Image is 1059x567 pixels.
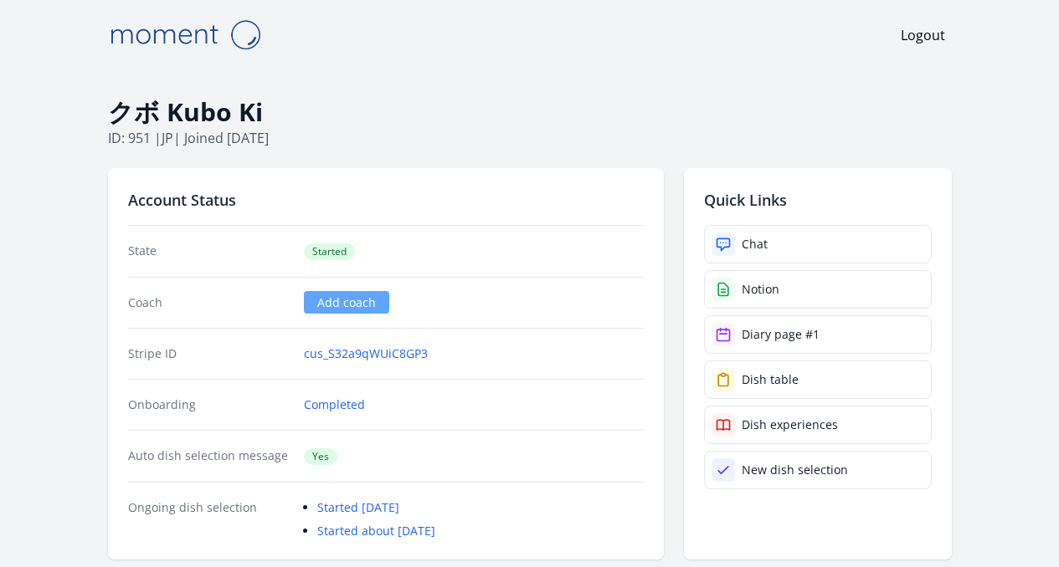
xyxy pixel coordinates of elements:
h2: Account Status [128,188,644,212]
a: Dish experiences [704,406,932,444]
a: Logout [901,25,945,45]
div: Chat [742,236,768,253]
img: Moment [101,13,269,56]
a: New dish selection [704,451,932,489]
div: New dish selection [742,462,848,478]
a: Add coach [304,291,389,314]
a: Started [DATE] [317,499,399,515]
a: Diary page #1 [704,315,932,354]
div: Dish table [742,371,799,388]
span: Started [304,243,355,260]
a: Dish table [704,360,932,399]
dt: Stripe ID [128,345,291,362]
span: jp [162,129,173,147]
a: Completed [304,396,365,413]
h1: クボ Kubo Ki [108,96,952,128]
dt: Auto dish selection message [128,447,291,465]
a: cus_S32a9qWUiC8GP3 [304,345,428,362]
p: ID: 951 | | Joined [DATE] [108,128,952,148]
div: Dish experiences [742,416,838,433]
dt: Onboarding [128,396,291,413]
h2: Quick Links [704,188,932,212]
dt: Coach [128,294,291,311]
a: Started about [DATE] [317,523,435,539]
a: Notion [704,270,932,309]
div: Notion [742,281,779,298]
dt: Ongoing dish selection [128,499,291,539]
a: Chat [704,225,932,263]
span: Yes [304,448,337,465]
div: Diary page #1 [742,326,820,343]
dt: State [128,243,291,260]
